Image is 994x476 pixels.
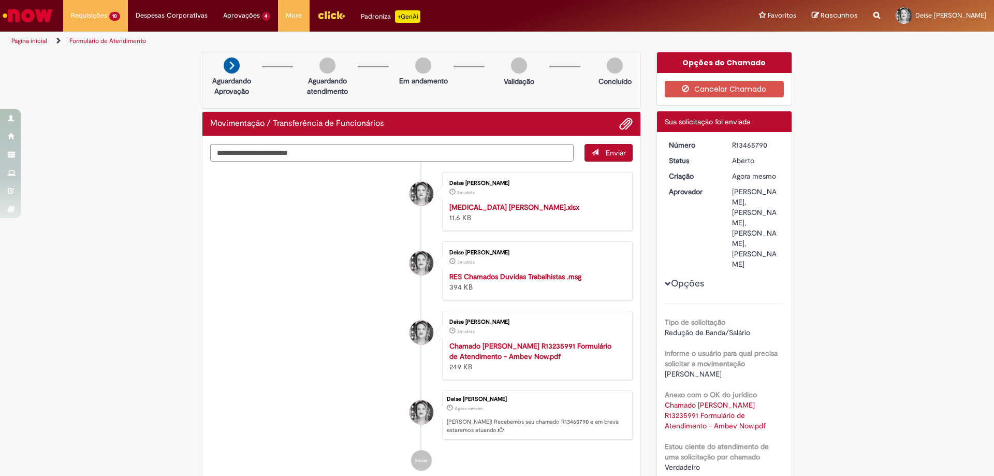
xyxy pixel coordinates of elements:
div: Padroniza [361,10,420,23]
b: Anexo com o OK do jurídico [665,390,757,399]
button: Adicionar anexos [619,117,633,131]
span: 3m atrás [457,328,475,335]
button: Enviar [584,144,633,162]
dt: Aprovador [661,186,725,197]
div: 31/08/2025 17:59:47 [732,171,780,181]
dt: Número [661,140,725,150]
b: Tipo de solicitação [665,318,725,327]
ul: Trilhas de página [8,32,655,51]
span: Agora mesmo [455,406,483,412]
img: img-circle-grey.png [415,57,431,74]
a: Download de Chamado Alan Pimenta Barbosa Chamado R13235991 Formulário de Atendimento - Ambev Now.pdf [665,400,766,430]
div: [PERSON_NAME], [PERSON_NAME], [PERSON_NAME], [PERSON_NAME] [732,186,780,269]
dt: Status [661,155,725,166]
time: 31/08/2025 17:59:47 [732,171,776,181]
a: Rascunhos [812,11,858,21]
span: Requisições [71,10,107,21]
img: img-circle-grey.png [319,57,335,74]
p: [PERSON_NAME]! Recebemos seu chamado R13465790 e em breve estaremos atuando. [447,418,627,434]
div: Deise Charlise Benetti De Oliveira [410,400,433,424]
p: Aguardando atendimento [302,76,353,96]
div: 394 KB [449,271,622,292]
li: Deise Charlise Benetti De Oliveira [210,391,633,440]
span: Enviar [606,148,626,157]
div: 11.6 KB [449,202,622,223]
img: img-circle-grey.png [607,57,623,74]
span: More [286,10,302,21]
span: Aprovações [223,10,260,21]
time: 31/08/2025 17:57:39 [457,190,475,196]
div: Opções do Chamado [657,52,792,73]
textarea: Digite sua mensagem aqui... [210,144,574,162]
div: Deise Charlise Benetti De Oliveira [410,251,433,275]
b: Estou ciente do atendimento de uma solicitação por chamado [665,442,769,461]
span: Sua solicitação foi enviada [665,117,750,126]
img: img-circle-grey.png [511,57,527,74]
span: Deise [PERSON_NAME] [915,11,986,20]
span: 3m atrás [457,259,475,265]
time: 31/08/2025 17:56:55 [457,328,475,335]
h2: Movimentação / Transferência de Funcionários Histórico de tíquete [210,119,384,128]
a: Página inicial [11,37,47,45]
time: 31/08/2025 17:57:18 [457,259,475,265]
a: [MEDICAL_DATA] [PERSON_NAME].xlsx [449,203,579,212]
b: informe o usuário para qual precisa solicitar a movimentação [665,349,778,368]
p: Em andamento [399,76,448,86]
a: Formulário de Atendimento [69,37,146,45]
img: ServiceNow [1,5,54,26]
p: Concluído [598,76,632,86]
img: click_logo_yellow_360x200.png [317,7,345,23]
a: Chamado [PERSON_NAME] R13235991 Formulário de Atendimento - Ambev Now.pdf [449,341,611,361]
div: Deise Charlise Benetti De Oliveira [410,321,433,344]
div: 249 KB [449,341,622,372]
button: Cancelar Chamado [665,81,784,97]
a: RES Chamados Duvidas Trabalhistas .msg [449,272,581,281]
div: R13465790 [732,140,780,150]
span: Verdadeiro [665,463,700,472]
span: Favoritos [768,10,796,21]
span: 10 [109,12,120,21]
div: Deise [PERSON_NAME] [449,319,622,325]
span: 2m atrás [457,190,475,196]
dt: Criação [661,171,725,181]
span: Despesas Corporativas [136,10,208,21]
span: [PERSON_NAME] [665,369,722,379]
span: Redução de Banda/Salário [665,328,750,337]
div: Deise [PERSON_NAME] [449,180,622,186]
span: Agora mesmo [732,171,776,181]
span: Rascunhos [821,10,858,20]
img: arrow-next.png [224,57,240,74]
span: 4 [262,12,271,21]
p: Validação [504,76,534,86]
div: Deise [PERSON_NAME] [447,396,627,402]
div: Deise [PERSON_NAME] [449,250,622,256]
time: 31/08/2025 17:59:47 [455,406,483,412]
p: +GenAi [395,10,420,23]
div: Aberto [732,155,780,166]
p: Aguardando Aprovação [207,76,257,96]
div: Deise Charlise Benetti De Oliveira [410,182,433,206]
